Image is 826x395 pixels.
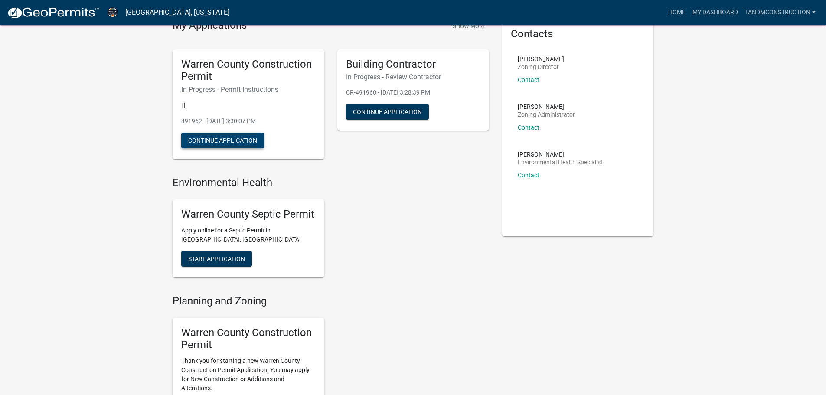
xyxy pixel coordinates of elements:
[518,104,575,110] p: [PERSON_NAME]
[689,4,741,21] a: My Dashboard
[181,356,316,393] p: Thank you for starting a new Warren County Construction Permit Application. You may apply for New...
[181,101,316,110] p: | |
[173,19,247,32] h4: My Applications
[125,5,229,20] a: [GEOGRAPHIC_DATA], [US_STATE]
[665,4,689,21] a: Home
[181,226,316,244] p: Apply online for a Septic Permit in [GEOGRAPHIC_DATA], [GEOGRAPHIC_DATA]
[181,326,316,352] h5: Warren County Construction Permit
[181,85,316,94] h6: In Progress - Permit Instructions
[449,19,489,33] button: Show More
[741,4,819,21] a: tandmconstruction
[173,176,489,189] h4: Environmental Health
[173,295,489,307] h4: Planning and Zoning
[518,172,539,179] a: Contact
[346,73,480,81] h6: In Progress - Review Contractor
[181,251,252,267] button: Start Application
[518,64,564,70] p: Zoning Director
[518,111,575,118] p: Zoning Administrator
[518,56,564,62] p: [PERSON_NAME]
[518,76,539,83] a: Contact
[181,117,316,126] p: 491962 - [DATE] 3:30:07 PM
[188,255,245,262] span: Start Application
[511,28,645,40] h5: Contacts
[518,151,603,157] p: [PERSON_NAME]
[181,58,316,83] h5: Warren County Construction Permit
[181,133,264,148] button: Continue Application
[346,58,480,71] h5: Building Contractor
[518,124,539,131] a: Contact
[346,104,429,120] button: Continue Application
[107,7,118,18] img: Warren County, Iowa
[181,208,316,221] h5: Warren County Septic Permit
[518,159,603,165] p: Environmental Health Specialist
[346,88,480,97] p: CR-491960 - [DATE] 3:28:39 PM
